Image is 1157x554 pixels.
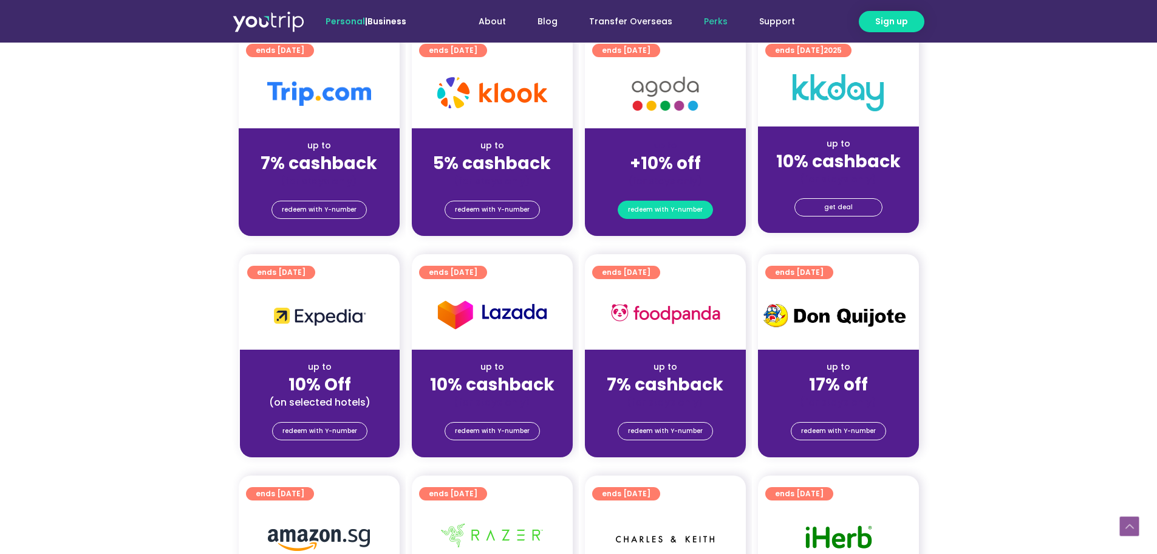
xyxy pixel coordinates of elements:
[429,44,477,57] span: ends [DATE]
[859,11,924,32] a: Sign up
[256,44,304,57] span: ends [DATE]
[592,44,660,57] a: ends [DATE]
[422,396,563,409] div: (for stays only)
[261,151,377,175] strong: 7% cashback
[775,266,824,279] span: ends [DATE]
[618,201,713,219] a: redeem with Y-number
[430,373,555,396] strong: 10% cashback
[282,201,357,218] span: redeem with Y-number
[419,487,487,500] a: ends [DATE]
[455,423,530,440] span: redeem with Y-number
[419,44,487,57] a: ends [DATE]
[439,10,811,33] nav: Menu
[595,175,736,187] div: (for stays only)
[522,10,573,33] a: Blog
[775,44,842,57] span: ends [DATE]
[768,396,909,409] div: (for stays only)
[326,15,365,27] span: Personal
[592,487,660,500] a: ends [DATE]
[248,175,390,187] div: (for stays only)
[768,173,909,185] div: (for stays only)
[602,487,650,500] span: ends [DATE]
[607,373,723,396] strong: 7% cashback
[791,422,886,440] a: redeem with Y-number
[433,151,551,175] strong: 5% cashback
[288,373,351,396] strong: 10% Off
[743,10,811,33] a: Support
[257,266,305,279] span: ends [DATE]
[248,139,390,152] div: up to
[595,361,736,373] div: up to
[809,373,868,396] strong: 17% off
[654,139,677,151] span: up to
[247,266,315,279] a: ends [DATE]
[573,10,688,33] a: Transfer Overseas
[455,201,530,218] span: redeem with Y-number
[592,266,660,279] a: ends [DATE]
[765,44,852,57] a: ends [DATE]2025
[630,151,701,175] strong: +10% off
[628,201,703,218] span: redeem with Y-number
[776,150,901,173] strong: 10% cashback
[618,422,713,440] a: redeem with Y-number
[628,423,703,440] span: redeem with Y-number
[875,15,908,28] span: Sign up
[282,423,357,440] span: redeem with Y-number
[602,266,650,279] span: ends [DATE]
[422,361,563,373] div: up to
[688,10,743,33] a: Perks
[768,137,909,150] div: up to
[272,422,367,440] a: redeem with Y-number
[765,266,833,279] a: ends [DATE]
[824,199,853,216] span: get deal
[367,15,406,27] a: Business
[256,487,304,500] span: ends [DATE]
[271,201,367,219] a: redeem with Y-number
[250,396,390,409] div: (on selected hotels)
[429,487,477,500] span: ends [DATE]
[445,201,540,219] a: redeem with Y-number
[246,487,314,500] a: ends [DATE]
[419,266,487,279] a: ends [DATE]
[595,396,736,409] div: (for stays only)
[824,45,842,55] span: 2025
[422,175,563,187] div: (for stays only)
[429,266,477,279] span: ends [DATE]
[768,361,909,373] div: up to
[326,15,406,27] span: |
[422,139,563,152] div: up to
[250,361,390,373] div: up to
[602,44,650,57] span: ends [DATE]
[463,10,522,33] a: About
[765,487,833,500] a: ends [DATE]
[445,422,540,440] a: redeem with Y-number
[794,198,882,216] a: get deal
[246,44,314,57] a: ends [DATE]
[775,487,824,500] span: ends [DATE]
[801,423,876,440] span: redeem with Y-number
